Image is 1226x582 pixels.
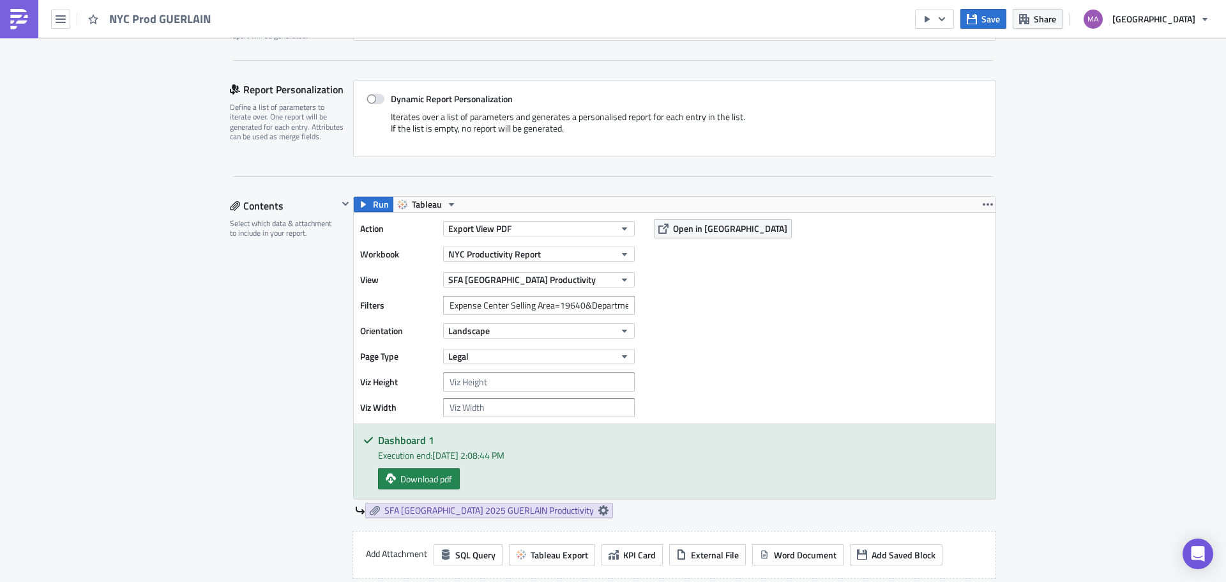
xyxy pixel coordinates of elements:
label: Viz Height [360,372,437,392]
button: Add Saved Block [850,544,942,565]
img: PushMetrics [9,9,29,29]
input: Filter1=Value1&... [443,296,635,315]
button: Open in [GEOGRAPHIC_DATA] [654,219,792,238]
button: Run [354,197,393,212]
span: SFA [GEOGRAPHIC_DATA] Productivity [448,273,596,286]
label: Action [360,219,437,238]
label: View [360,270,437,289]
span: Add Saved Block [872,548,935,562]
span: Tableau Export [531,548,588,562]
label: Viz Width [360,398,437,417]
button: KPI Card [602,544,663,565]
body: Rich Text Area. Press ALT-0 for help. [5,5,610,148]
img: Avatar [1082,8,1104,30]
span: Run [373,197,389,212]
div: Iterates over a list of parameters and generates a personalised report for each entry in the list... [367,111,983,144]
input: Viz Height [443,372,635,392]
button: SQL Query [434,544,503,565]
label: Filters [360,296,437,315]
button: Landscape [443,323,635,339]
button: Tableau [393,197,461,212]
button: Word Document [752,544,844,565]
div: Report Personalization [230,80,353,99]
a: SFA [GEOGRAPHIC_DATA] 2025 GUERLAIN Productivity [365,503,613,518]
label: Workbook [360,245,437,264]
label: Add Attachment [366,544,427,563]
label: Orientation [360,321,437,341]
span: Save [981,12,1000,26]
span: [GEOGRAPHIC_DATA] [1112,12,1195,26]
div: Define a list of parameters to iterate over. One report will be generated for each entry. Attribu... [230,102,345,142]
div: Contents [230,196,338,215]
button: Tableau Export [509,544,595,565]
span: Landscape [448,324,490,337]
span: KPI Card [623,548,656,562]
span: Legal [448,349,469,363]
span: NYC Productivity Report [448,247,541,261]
button: [GEOGRAPHIC_DATA] [1076,5,1216,33]
button: NYC Productivity Report [443,247,635,262]
span: SQL Query [455,548,496,562]
button: Export View PDF [443,221,635,236]
button: External File [669,544,746,565]
h5: Dashboard 1 [378,435,986,445]
input: Viz Width [443,398,635,417]
span: SFA [GEOGRAPHIC_DATA] 2025 GUERLAIN Productivity [384,505,594,516]
span: External File [691,548,739,562]
button: Save [960,9,1006,29]
div: Execution end: [DATE] 2:08:44 PM [378,448,986,462]
strong: Dynamic Report Personalization [391,92,513,105]
button: Share [1013,9,1063,29]
span: Open in [GEOGRAPHIC_DATA] [673,222,787,235]
button: Hide content [338,196,353,211]
span: Share [1034,12,1056,26]
button: SFA [GEOGRAPHIC_DATA] Productivity [443,272,635,287]
div: Select which data & attachment to include in your report. [230,218,338,238]
span: NYC Prod GUERLAIN [109,11,212,26]
button: Legal [443,349,635,364]
span: Tableau [412,197,442,212]
a: Download pdf [378,468,460,489]
span: Download pdf [400,472,452,486]
div: Good Morning, Please see the attached NYC 2025 SFA Productivity Report. We have optimized the rep... [5,5,610,148]
span: Export View PDF [448,222,511,235]
span: Word Document [774,548,836,562]
div: Optionally, perform a condition check before generating and sending a report. Only if true, the r... [230,1,345,41]
div: Open Intercom Messenger [1183,539,1213,569]
label: Page Type [360,347,437,366]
